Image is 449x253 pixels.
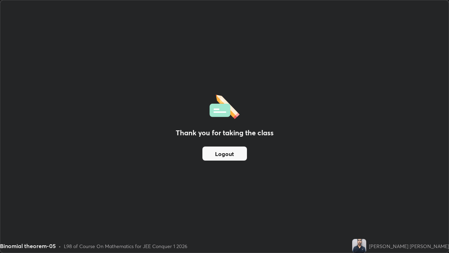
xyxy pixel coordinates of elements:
[176,128,274,138] h2: Thank you for taking the class
[209,92,240,119] img: offlineFeedback.1438e8b3.svg
[202,147,247,161] button: Logout
[352,239,366,253] img: 728851b231a346828a067bae34aac203.jpg
[64,242,187,250] div: L98 of Course On Mathematics for JEE Conquer 1 2026
[369,242,449,250] div: [PERSON_NAME] [PERSON_NAME]
[59,242,61,250] div: •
